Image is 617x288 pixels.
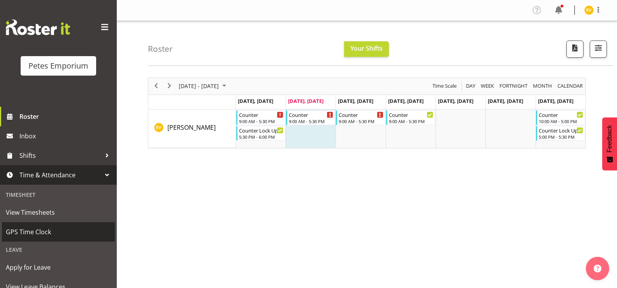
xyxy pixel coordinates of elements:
[178,81,230,91] button: August 2025
[238,97,273,104] span: [DATE], [DATE]
[151,81,162,91] button: Previous
[286,110,335,125] div: Eva Vailini"s event - Counter Begin From Tuesday, August 26, 2025 at 9:00:00 AM GMT+12:00 Ends At...
[566,41,584,58] button: Download a PDF of the roster according to the set date range.
[239,134,283,140] div: 5:30 PM - 6:00 PM
[149,78,163,94] div: previous period
[239,111,283,118] div: Counter
[536,110,585,125] div: Eva Vailini"s event - Counter Begin From Sunday, August 31, 2025 at 10:00:00 AM GMT+12:00 Ends At...
[386,110,435,125] div: Eva Vailini"s event - Counter Begin From Thursday, August 28, 2025 at 9:00:00 AM GMT+12:00 Ends A...
[2,242,115,258] div: Leave
[167,123,216,132] a: [PERSON_NAME]
[239,118,283,124] div: 9:00 AM - 5:30 PM
[388,97,424,104] span: [DATE], [DATE]
[239,126,283,134] div: Counter Lock Up
[236,110,285,125] div: Eva Vailini"s event - Counter Begin From Monday, August 25, 2025 at 9:00:00 AM GMT+12:00 Ends At ...
[498,81,529,91] button: Fortnight
[557,81,584,91] span: calendar
[6,19,70,35] img: Rosterit website logo
[19,150,101,161] span: Shifts
[465,81,477,91] button: Timeline Day
[584,5,594,15] img: eva-vailini10223.jpg
[602,117,617,170] button: Feedback - Show survey
[432,81,457,91] span: Time Scale
[2,222,115,242] a: GPS Time Clock
[606,125,613,152] span: Feedback
[556,81,584,91] button: Month
[288,97,323,104] span: [DATE], [DATE]
[350,44,383,53] span: Your Shifts
[338,97,373,104] span: [DATE], [DATE]
[19,130,113,142] span: Inbox
[532,81,554,91] button: Timeline Month
[499,81,528,91] span: Fortnight
[19,169,101,181] span: Time & Attendance
[6,226,111,238] span: GPS Time Clock
[539,134,583,140] div: 5:00 PM - 5:30 PM
[389,111,433,118] div: Counter
[19,111,113,122] span: Roster
[539,111,583,118] div: Counter
[148,110,236,148] td: Eva Vailini resource
[339,111,383,118] div: Counter
[539,118,583,124] div: 10:00 AM - 5:00 PM
[163,78,176,94] div: next period
[594,265,601,272] img: help-xxl-2.png
[148,78,586,148] div: Timeline Week of August 26, 2025
[488,97,523,104] span: [DATE], [DATE]
[176,78,231,94] div: August 25 - 31, 2025
[6,261,111,273] span: Apply for Leave
[6,207,111,218] span: View Timesheets
[289,111,333,118] div: Counter
[178,81,220,91] span: [DATE] - [DATE]
[438,97,473,104] span: [DATE], [DATE]
[2,258,115,277] a: Apply for Leave
[236,110,585,148] table: Timeline Week of August 26, 2025
[590,41,607,58] button: Filter Shifts
[148,44,173,53] h4: Roster
[431,81,458,91] button: Time Scale
[480,81,495,91] span: Week
[465,81,476,91] span: Day
[2,187,115,203] div: Timesheet
[344,41,389,57] button: Your Shifts
[289,118,333,124] div: 9:00 AM - 5:30 PM
[28,60,88,72] div: Petes Emporium
[532,81,553,91] span: Month
[538,97,573,104] span: [DATE], [DATE]
[236,126,285,141] div: Eva Vailini"s event - Counter Lock Up Begin From Monday, August 25, 2025 at 5:30:00 PM GMT+12:00 ...
[336,110,385,125] div: Eva Vailini"s event - Counter Begin From Wednesday, August 27, 2025 at 9:00:00 AM GMT+12:00 Ends ...
[164,81,175,91] button: Next
[539,126,583,134] div: Counter Lock Up
[480,81,496,91] button: Timeline Week
[389,118,433,124] div: 9:00 AM - 5:30 PM
[536,126,585,141] div: Eva Vailini"s event - Counter Lock Up Begin From Sunday, August 31, 2025 at 5:00:00 PM GMT+12:00 ...
[2,203,115,222] a: View Timesheets
[339,118,383,124] div: 9:00 AM - 5:30 PM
